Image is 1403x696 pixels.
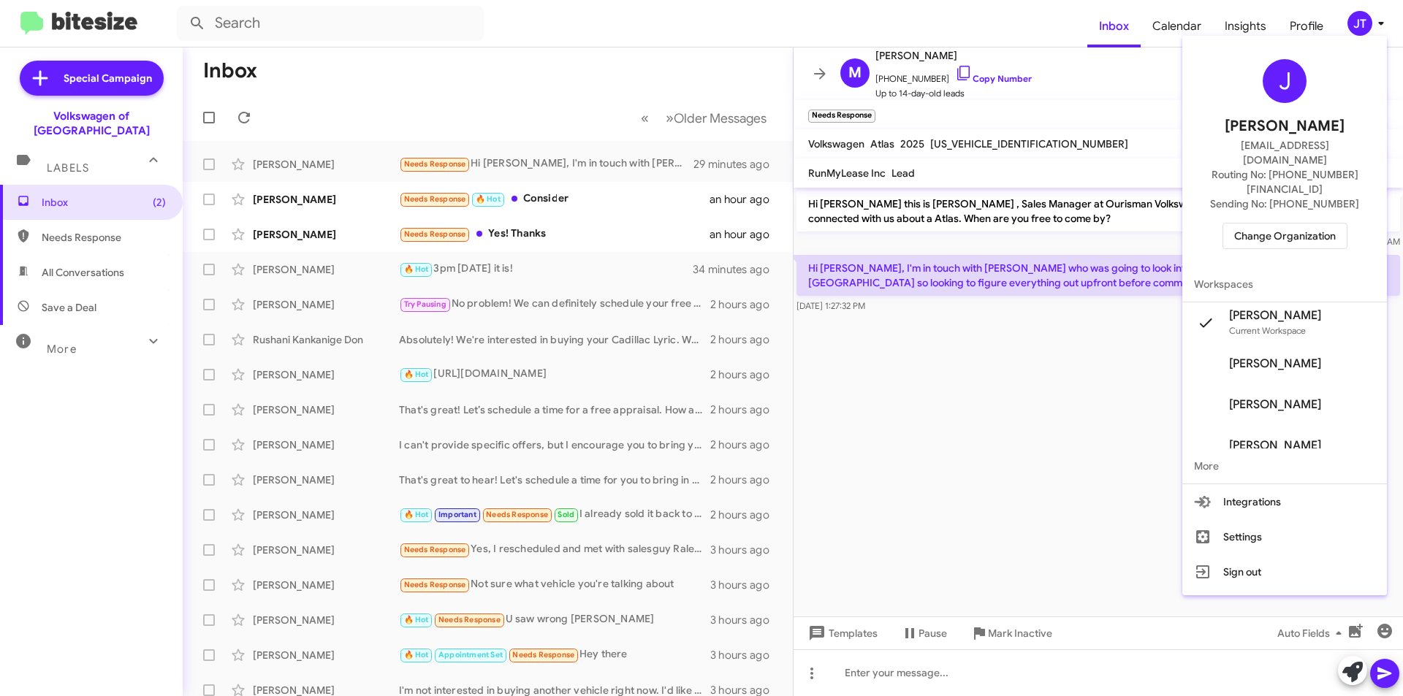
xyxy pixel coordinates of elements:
span: Sending No: [PHONE_NUMBER] [1210,196,1359,211]
span: More [1182,448,1387,483]
span: [PERSON_NAME] [1229,308,1321,323]
span: Workspaces [1182,267,1387,302]
button: Integrations [1182,484,1387,519]
button: Settings [1182,519,1387,554]
span: [PERSON_NAME] [1229,356,1321,371]
button: Sign out [1182,554,1387,589]
div: J [1263,59,1307,103]
button: Change Organization [1223,223,1347,249]
span: [PERSON_NAME] [1229,438,1321,453]
span: [EMAIL_ADDRESS][DOMAIN_NAME] [1200,138,1369,167]
span: Routing No: [PHONE_NUMBER][FINANCIAL_ID] [1200,167,1369,196]
span: [PERSON_NAME] [1229,397,1321,412]
span: [PERSON_NAME] [1225,115,1345,138]
span: Change Organization [1234,223,1336,248]
span: Current Workspace [1229,325,1306,336]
